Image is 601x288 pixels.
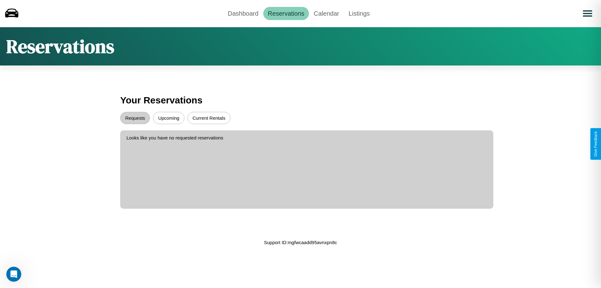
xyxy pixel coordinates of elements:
[344,7,374,20] a: Listings
[579,5,596,22] button: Open menu
[593,131,598,157] div: Give Feedback
[120,92,481,109] h3: Your Reservations
[120,112,150,124] button: Requests
[263,7,309,20] a: Reservations
[126,134,487,142] p: Looks like you have no requested reservations
[309,7,344,20] a: Calendar
[6,34,114,59] h1: Reservations
[6,267,21,282] iframe: Intercom live chat
[264,238,337,247] p: Support ID: mgfwcaadd95avnxpn8c
[187,112,230,124] button: Current Rentals
[223,7,263,20] a: Dashboard
[153,112,184,124] button: Upcoming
